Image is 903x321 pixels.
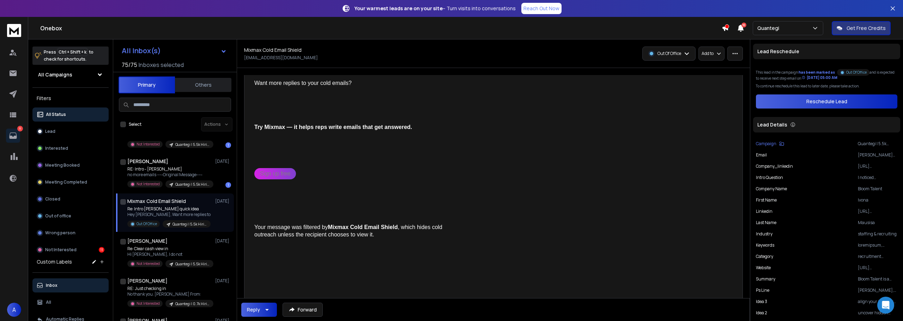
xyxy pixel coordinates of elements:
p: Out of office [45,213,71,219]
p: linkedin [756,209,772,214]
p: Bloom Talent [858,186,897,192]
p: align your investor readiness by developing customized financial dashboards that highlight recrui... [858,299,897,304]
img: logo [7,24,21,37]
p: Lead Details [757,121,787,128]
button: Meeting Completed [32,175,109,189]
p: Lead Reschedule [757,48,799,55]
p: Re: Clear cash view in [127,246,212,252]
p: Meeting Booked [45,162,80,168]
p: Out Of Office [846,70,867,75]
button: Primary [119,76,175,93]
p: staffing & recruiting [858,231,897,237]
p: [URL][DOMAIN_NAME] [858,265,897,271]
button: Interested [32,141,109,155]
h1: Onebox [40,24,722,32]
h1: [PERSON_NAME] [127,158,168,165]
p: Hi [PERSON_NAME], I do not [127,252,212,257]
span: Ctrl + Shift + k [57,48,87,56]
div: This lead in the campaign and is expected to receive next step email on [756,68,897,81]
button: Campaign [756,141,784,147]
a: Reach Out Now [521,3,562,14]
p: Reach Out Now [523,5,559,12]
p: Idea 3 [756,299,767,304]
p: [PERSON_NAME][EMAIL_ADDRESS][DOMAIN_NAME] [858,152,897,158]
p: [DATE] [215,198,231,204]
p: Interested [45,146,68,151]
button: Reply [241,303,277,317]
div: 11 [99,247,104,253]
button: Not Interested11 [32,243,109,257]
p: Mausisa [858,220,897,226]
p: Wrong person [45,230,75,236]
p: Summary [756,276,775,282]
button: A [7,303,21,317]
b: Mixmax Cold Email Shield [328,224,398,230]
h1: Mixmax Cold Email Shield [244,47,302,54]
button: Lead [32,124,109,138]
p: Campaign [756,141,776,147]
p: uncover hidden revenue opportunities through detailed FP&A modeling that links recruitment succes... [858,310,897,316]
p: Inbox [46,283,57,288]
p: No thank you. [PERSON_NAME] From: [127,291,212,297]
p: [EMAIL_ADDRESS][DOMAIN_NAME] [244,55,318,61]
button: Forward [283,303,323,317]
p: Quantegi | 5.5k Hiring in finance - General [172,222,206,227]
h1: [PERSON_NAME] [127,237,168,245]
p: All [46,300,51,305]
h3: Inboxes selected [139,61,184,69]
p: Not Interested [137,181,160,187]
p: Not Interested [137,301,160,306]
div: Reply [247,306,260,313]
p: Get Free Credits [847,25,886,32]
p: Lead [45,129,55,134]
p: website [756,265,771,271]
div: Open Intercom Messenger [877,297,894,314]
p: Closed [45,196,60,202]
p: First Name [756,197,777,203]
button: All Campaigns [32,68,109,82]
p: [DATE] [215,278,231,284]
h1: Mixmax Cold Email Shield [127,198,186,205]
p: Ivona [858,197,897,203]
p: Keywords [756,242,774,248]
span: 10 [741,23,746,27]
p: no more emails -----Original Message----- [127,172,212,178]
p: RE: Intro - [PERSON_NAME] [127,166,212,172]
p: Quantegi | 5.5k Hiring in finance - General [175,261,209,267]
h1: All Inbox(s) [122,47,161,54]
p: RE: Just checking in [127,286,212,291]
button: Closed [32,192,109,206]
p: recruitment agencies [858,254,897,259]
h1: All Campaigns [38,71,72,78]
button: Reschedule Lead [756,94,897,109]
p: All Status [46,112,66,117]
div: 1 [225,142,231,148]
p: Meeting Completed [45,179,87,185]
div: 1 [225,182,231,188]
p: [URL][DOMAIN_NAME] [858,163,897,169]
p: Quantegi [757,25,782,32]
p: Re: Intro [PERSON_NAME] quick idea [127,206,211,212]
p: Ps Line [756,288,769,293]
p: Email [756,152,767,158]
span: 75 / 75 [122,61,137,69]
p: Company Name [756,186,787,192]
p: Out Of Office [137,221,157,227]
button: Get Free Credits [832,21,891,35]
p: – Turn visits into conversations [354,5,516,12]
label: Select [129,122,141,127]
b: Try Mixmax — it helps reps write emails that get answered. [254,124,412,130]
p: I noticed [PERSON_NAME] Talent emphasizes a personalized approach to recruitment. How are you cur... [858,175,897,180]
p: Quantegi | 5.5k Hiring in finance - General [175,142,209,147]
p: company_linkedin [756,163,793,169]
button: Wrong person [32,226,109,240]
p: Not Interested [137,261,160,266]
div: Your message was filtered by , which hides cold outreach unless the recipient chooses to view it. [254,224,460,239]
h1: [PERSON_NAME] [127,277,168,284]
p: [DATE] [215,159,231,164]
p: Hey [PERSON_NAME], Want more replies to [127,212,211,217]
p: Out Of Office [657,51,681,56]
h3: Filters [32,93,109,103]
